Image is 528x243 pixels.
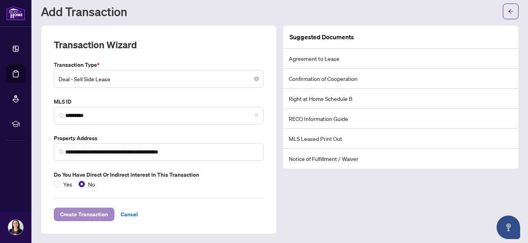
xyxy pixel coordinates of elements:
button: Create Transaction [54,208,114,221]
label: Do you have direct or indirect interest in this transaction [54,170,264,179]
span: Cancel [121,208,138,221]
button: Cancel [114,208,144,221]
span: Create Transaction [60,208,108,221]
li: Confirmation of Cooperation [283,69,518,89]
span: Deal - Sell Side Lease [59,71,259,86]
label: Transaction Type [54,60,264,69]
span: arrow-left [508,9,513,14]
img: Profile Icon [8,220,23,235]
span: Yes [60,180,75,188]
label: Property Address [54,134,264,143]
button: Open asap [497,216,520,239]
article: Suggested Documents [290,32,354,42]
li: RECO Information Guide [283,109,518,129]
img: search_icon [59,113,64,118]
li: Notice of Fulfillment / Waiver [283,149,518,168]
span: close-circle [254,77,259,81]
li: Right at Home Schedule B [283,89,518,109]
li: Agreement to Lease [283,49,518,69]
img: logo [6,6,25,20]
img: search_icon [59,150,64,154]
h2: Transaction Wizard [54,38,137,51]
span: No [85,180,98,188]
h1: Add Transaction [41,5,127,18]
span: close [254,113,259,118]
label: MLS ID [54,97,264,106]
li: MLS Leased Print Out [283,129,518,149]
